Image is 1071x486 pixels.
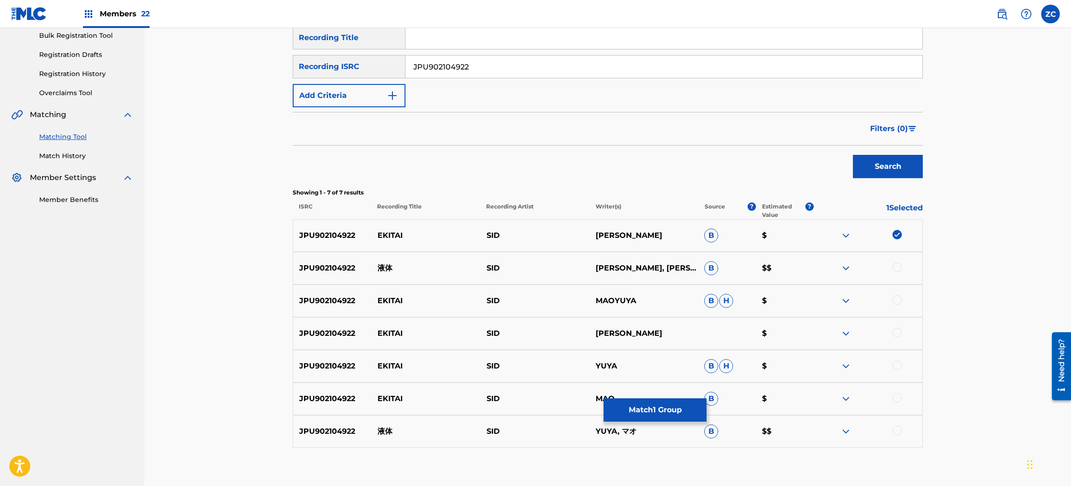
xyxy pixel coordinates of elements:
[480,361,589,372] p: SID
[756,295,814,306] p: $
[589,295,698,306] p: MAOYUYA
[39,88,133,98] a: Overclaims Tool
[704,261,718,275] span: B
[1024,441,1071,486] iframe: Chat Widget
[387,90,398,101] img: 9d2ae6d4665cec9f34b9.svg
[704,392,718,406] span: B
[371,361,481,372] p: EKITAI
[704,229,718,243] span: B
[141,9,150,18] span: 22
[756,263,814,274] p: $$
[30,172,96,183] span: Member Settings
[840,393,851,404] img: expand
[993,5,1011,23] a: Public Search
[480,295,589,306] p: SID
[840,295,851,306] img: expand
[480,426,589,437] p: SID
[840,230,851,241] img: expand
[589,361,698,372] p: YUYA
[840,263,851,274] img: expand
[293,295,371,306] p: JPU902104922
[39,132,133,142] a: Matching Tool
[865,117,923,140] button: Filters (0)
[604,398,707,422] button: Match1 Group
[748,202,756,211] span: ?
[480,263,589,274] p: SID
[100,8,150,19] span: Members
[371,263,481,274] p: 液体
[122,109,133,120] img: expand
[371,295,481,306] p: EKITAI
[719,294,733,308] span: H
[814,202,923,219] p: 1 Selected
[371,393,481,404] p: EKITAI
[1021,8,1032,20] img: help
[892,230,902,239] img: deselect
[996,8,1008,20] img: search
[39,31,133,41] a: Bulk Registration Tool
[11,109,23,120] img: Matching
[756,230,814,241] p: $
[293,393,371,404] p: JPU902104922
[293,84,405,107] button: Add Criteria
[293,263,371,274] p: JPU902104922
[756,426,814,437] p: $$
[30,109,66,120] span: Matching
[756,361,814,372] p: $
[480,393,589,404] p: SID
[870,123,908,134] span: Filters ( 0 )
[293,361,371,372] p: JPU902104922
[293,328,371,339] p: JPU902104922
[589,328,698,339] p: [PERSON_NAME]
[11,172,22,183] img: Member Settings
[1045,328,1071,403] iframe: Resource Center
[756,393,814,404] p: $
[293,188,923,197] p: Showing 1 - 7 of 7 results
[293,202,371,219] p: ISRC
[480,328,589,339] p: SID
[704,294,718,308] span: B
[39,50,133,60] a: Registration Drafts
[371,426,481,437] p: 液体
[589,230,698,241] p: [PERSON_NAME]
[39,195,133,205] a: Member Benefits
[704,424,718,438] span: B
[840,426,851,437] img: expand
[719,359,733,373] span: H
[589,426,698,437] p: YUYA, マオ
[840,361,851,372] img: expand
[705,202,725,219] p: Source
[756,328,814,339] p: $
[704,359,718,373] span: B
[805,202,814,211] span: ?
[1017,5,1036,23] div: Help
[853,155,923,178] button: Search
[39,151,133,161] a: Match History
[122,172,133,183] img: expand
[371,230,481,241] p: EKITAI
[11,7,47,21] img: MLC Logo
[589,263,698,274] p: [PERSON_NAME], [PERSON_NAME], [PERSON_NAME], [PERSON_NAME], [PERSON_NAME]
[589,202,698,219] p: Writer(s)
[480,202,589,219] p: Recording Artist
[39,69,133,79] a: Registration History
[371,328,481,339] p: EKITAI
[293,26,923,183] form: Search Form
[908,126,916,132] img: filter
[83,8,94,20] img: Top Rightsholders
[293,426,371,437] p: JPU902104922
[1041,5,1060,23] div: User Menu
[840,328,851,339] img: expand
[371,202,480,219] p: Recording Title
[293,230,371,241] p: JPU902104922
[762,202,805,219] p: Estimated Value
[589,393,698,404] p: MAO
[480,230,589,241] p: SID
[1027,451,1033,479] div: Drag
